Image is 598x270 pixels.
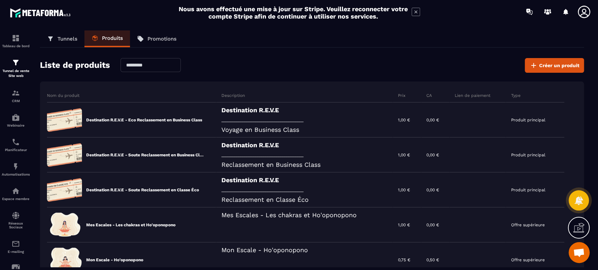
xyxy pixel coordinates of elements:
img: automations [12,113,20,122]
img: formation [12,89,20,97]
span: Créer un produit [539,62,579,69]
p: Tableau de bord [2,44,30,48]
a: emailemailE-mailing [2,234,30,259]
p: Produit principal [511,152,545,157]
p: Réseaux Sociaux [2,221,30,229]
a: schedulerschedulerPlanificateur [2,133,30,157]
a: formationformationTableau de bord [2,29,30,53]
p: Produit principal [511,118,545,122]
p: Type [511,93,521,98]
p: Automatisations [2,172,30,176]
p: Destination R.E.V.E - Soute Reclassement en Classe Éco [86,187,199,193]
p: Promotions [147,36,177,42]
p: Offre supérieure [511,222,545,227]
img: ddd5db95fac63b1c5ce88eac1a18198b.png [47,108,82,132]
p: Produits [102,35,123,41]
p: Planificateur [2,148,30,152]
p: E-mailing [2,250,30,254]
p: Mes Escales - Les chakras et Ho'oponopono [86,222,176,228]
img: email [12,240,20,248]
a: Produits [84,30,130,47]
p: Webinaire [2,123,30,127]
a: social-networksocial-networkRéseaux Sociaux [2,206,30,234]
img: logo [10,6,73,19]
img: e25681af2e74527987aa2efee367e2b4.png [47,178,82,202]
img: 9b86ae95dd8a339814fcd2ca3d7db58f.png [47,143,82,167]
button: Créer un produit [525,58,584,73]
div: Ouvrir le chat [569,242,590,263]
p: Prix [398,93,405,98]
p: CRM [2,99,30,103]
a: automationsautomationsWebinaire [2,108,30,133]
a: automationsautomationsEspace membre [2,182,30,206]
img: scheduler [12,138,20,146]
p: CA [426,93,432,98]
img: automations [12,187,20,195]
p: Tunnel de vente Site web [2,69,30,78]
p: Nom du produit [47,93,80,98]
p: Description [221,93,245,98]
p: Destination R.E.V.E - Eco Reclassement en Business Class [86,117,202,123]
img: formation [12,58,20,67]
p: Mon Escale - Ho'oponopono [86,257,143,263]
p: Destination R.E.V.E - Soute Reclassement en Business Class [86,152,205,158]
p: Espace membre [2,197,30,201]
img: automations [12,162,20,171]
h2: Nous avons effectué une mise à jour sur Stripe. Veuillez reconnecter votre compte Stripe afin de ... [178,5,408,20]
a: formationformationTunnel de vente Site web [2,53,30,84]
a: Tunnels [40,30,84,47]
p: Lien de paiement [455,93,490,98]
p: Tunnels [57,36,77,42]
a: Promotions [130,30,184,47]
img: aa693444febc661716460d322c867dbf.png [47,213,82,237]
a: formationformationCRM [2,84,30,108]
h2: Liste de produits [40,58,110,73]
img: formation [12,34,20,42]
img: social-network [12,211,20,220]
p: Produit principal [511,187,545,192]
p: Offre supérieure [511,257,545,262]
a: automationsautomationsAutomatisations [2,157,30,182]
